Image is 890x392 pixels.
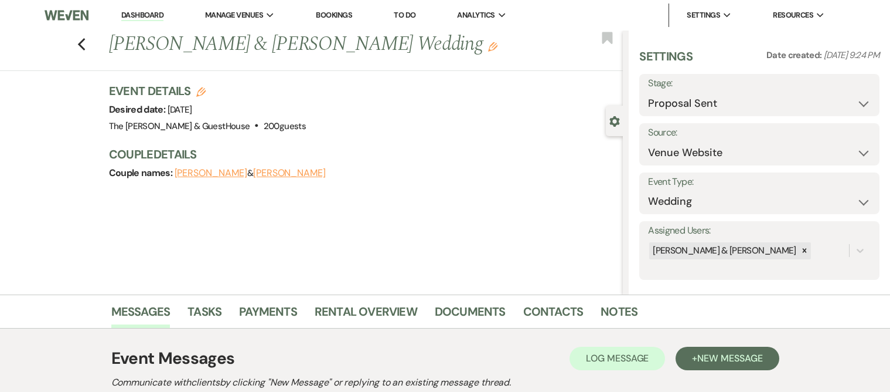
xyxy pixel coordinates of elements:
button: Edit [488,41,497,52]
a: Notes [601,302,637,328]
h3: Couple Details [109,146,612,163]
img: Weven Logo [45,3,88,28]
h1: [PERSON_NAME] & [PERSON_NAME] Wedding [109,31,516,59]
span: Analytics [457,9,495,21]
h3: Settings [639,48,693,74]
span: [DATE] [168,104,192,116]
span: Manage Venues [205,9,263,21]
span: 200 guests [264,120,306,132]
span: & [175,167,326,179]
div: [PERSON_NAME] & [PERSON_NAME] [649,242,797,259]
label: Event Type: [648,174,871,191]
span: Date created: [766,49,824,61]
a: Messages [111,302,171,328]
span: New Message [697,352,762,364]
label: Stage: [648,75,871,92]
h3: Event Details [109,83,306,99]
button: [PERSON_NAME] [175,168,247,178]
button: [PERSON_NAME] [253,168,326,178]
a: Tasks [187,302,221,328]
label: Assigned Users: [648,222,871,239]
a: Contacts [523,302,584,328]
label: Source: [648,124,871,141]
span: Resources [773,9,813,21]
a: Documents [435,302,506,328]
span: [DATE] 9:24 PM [824,49,879,61]
a: To Do [394,10,415,20]
button: +New Message [676,347,779,370]
span: Settings [687,9,720,21]
span: The [PERSON_NAME] & GuestHouse [109,120,250,132]
span: Log Message [586,352,649,364]
button: Close lead details [609,115,620,126]
h2: Communicate with clients by clicking "New Message" or replying to an existing message thread. [111,376,779,390]
span: Desired date: [109,103,168,116]
a: Payments [239,302,297,328]
button: Log Message [570,347,665,370]
span: Couple names: [109,167,175,179]
h1: Event Messages [111,346,235,371]
a: Rental Overview [315,302,417,328]
a: Bookings [316,10,352,20]
a: Dashboard [121,10,163,21]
